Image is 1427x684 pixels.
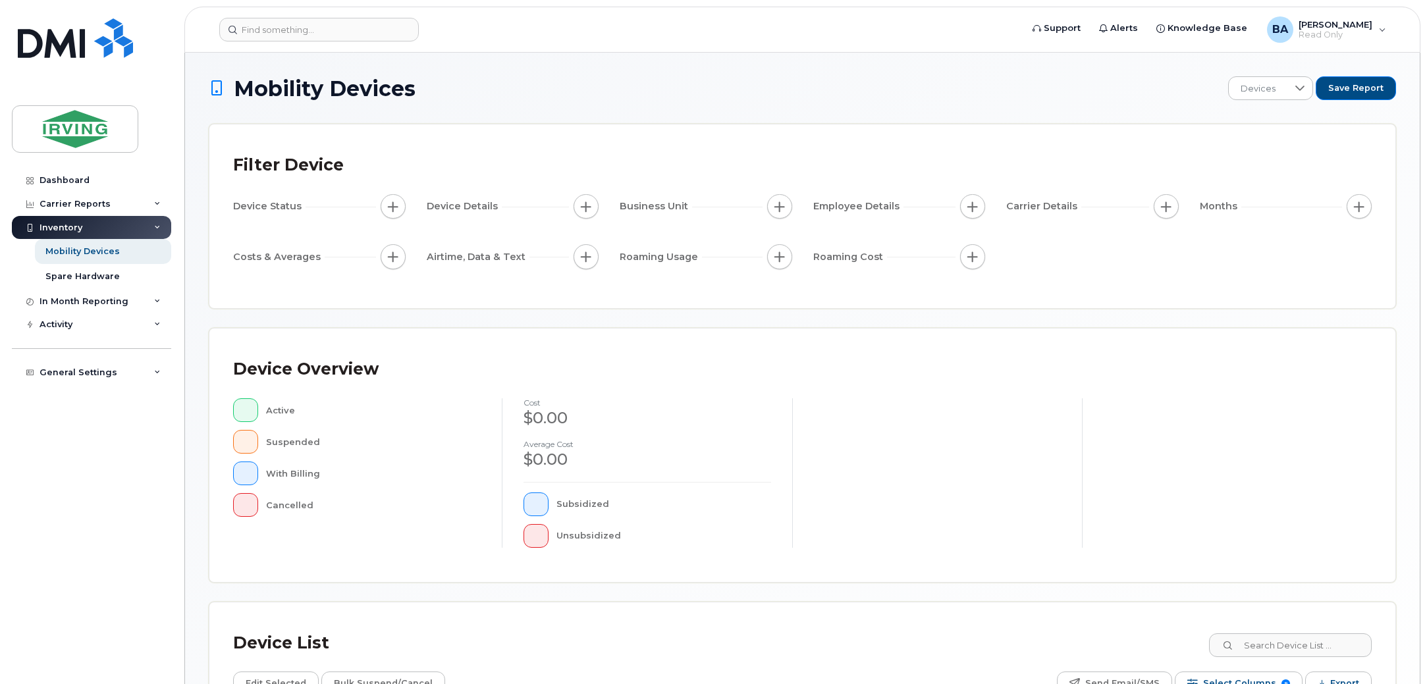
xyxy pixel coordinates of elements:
h4: Average cost [524,440,770,448]
input: Search Device List ... [1209,633,1372,657]
div: Device Overview [233,352,379,386]
span: Roaming Usage [620,250,702,264]
span: Save Report [1328,82,1384,94]
span: Costs & Averages [233,250,325,264]
span: Mobility Devices [234,77,416,100]
span: Devices [1229,77,1287,101]
div: Suspended [266,430,481,454]
span: Employee Details [813,199,903,213]
span: Carrier Details [1006,199,1081,213]
div: Device List [233,626,329,660]
span: Business Unit [620,199,692,213]
div: Subsidized [556,492,771,516]
div: $0.00 [524,407,770,429]
button: Save Report [1316,76,1396,100]
div: Active [266,398,481,422]
span: Roaming Cost [813,250,887,264]
div: Unsubsidized [556,524,771,548]
span: Device Status [233,199,306,213]
div: With Billing [266,461,481,485]
span: Device Details [427,199,502,213]
div: Cancelled [266,493,481,517]
div: $0.00 [524,448,770,471]
h4: cost [524,398,770,407]
span: Airtime, Data & Text [427,250,529,264]
span: Months [1200,199,1241,213]
div: Filter Device [233,148,344,182]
